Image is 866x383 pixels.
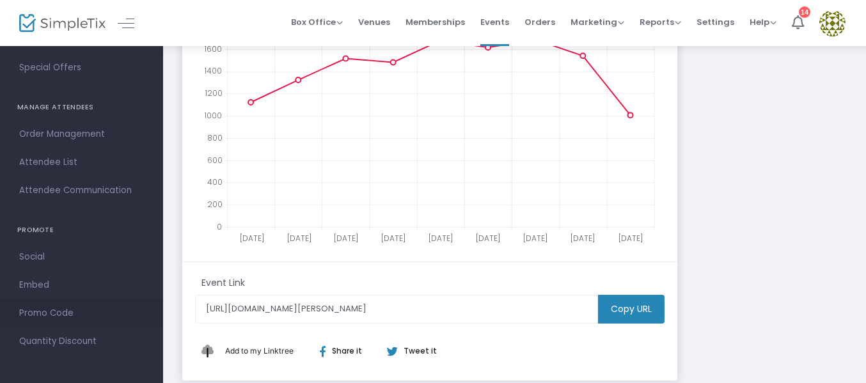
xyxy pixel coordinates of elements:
[381,233,405,244] text: [DATE]
[19,126,144,143] span: Order Management
[225,346,294,356] span: Add to my Linktree
[204,43,222,54] text: 1600
[523,233,547,244] text: [DATE]
[750,16,776,28] span: Help
[374,345,443,357] div: Tweet it
[358,6,390,38] span: Venues
[19,333,144,350] span: Quantity Discount
[334,233,358,244] text: [DATE]
[697,6,734,38] span: Settings
[207,154,223,165] text: 600
[201,345,222,357] img: linktree
[19,154,144,171] span: Attendee List
[204,110,222,121] text: 1000
[207,132,223,143] text: 800
[476,233,500,244] text: [DATE]
[204,65,222,76] text: 1400
[240,233,264,244] text: [DATE]
[799,6,810,18] div: 14
[287,233,311,244] text: [DATE]
[618,233,643,244] text: [DATE]
[201,276,245,290] m-panel-subtitle: Event Link
[222,336,297,366] button: Add This to My Linktree
[307,345,386,357] div: Share it
[598,295,665,324] m-button: Copy URL
[571,233,595,244] text: [DATE]
[19,59,144,76] span: Special Offers
[524,6,555,38] span: Orders
[291,16,343,28] span: Box Office
[207,176,223,187] text: 400
[405,6,465,38] span: Memberships
[429,233,453,244] text: [DATE]
[640,16,681,28] span: Reports
[571,16,624,28] span: Marketing
[19,277,144,293] span: Embed
[19,249,144,265] span: Social
[480,6,509,38] span: Events
[19,182,144,199] span: Attendee Communication
[207,199,223,210] text: 200
[217,221,222,232] text: 0
[19,305,144,322] span: Promo Code
[205,88,223,98] text: 1200
[17,95,146,120] h4: MANAGE ATTENDEES
[17,217,146,243] h4: PROMOTE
